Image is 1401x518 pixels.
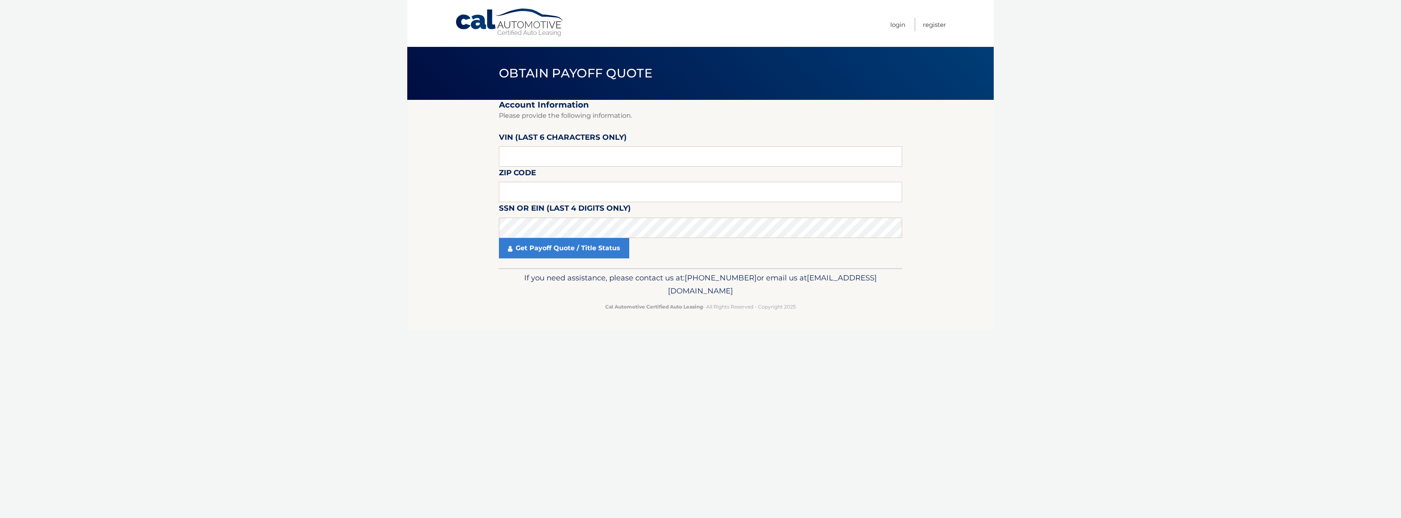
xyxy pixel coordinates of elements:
[923,18,946,31] a: Register
[890,18,905,31] a: Login
[685,273,757,282] span: [PHONE_NUMBER]
[504,271,897,298] p: If you need assistance, please contact us at: or email us at
[499,110,902,121] p: Please provide the following information.
[499,131,627,146] label: VIN (last 6 characters only)
[499,238,629,258] a: Get Payoff Quote / Title Status
[499,66,652,81] span: Obtain Payoff Quote
[605,304,703,310] strong: Cal Automotive Certified Auto Leasing
[499,202,631,217] label: SSN or EIN (last 4 digits only)
[455,8,565,37] a: Cal Automotive
[499,100,902,110] h2: Account Information
[504,302,897,311] p: - All Rights Reserved - Copyright 2025
[499,167,536,182] label: Zip Code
